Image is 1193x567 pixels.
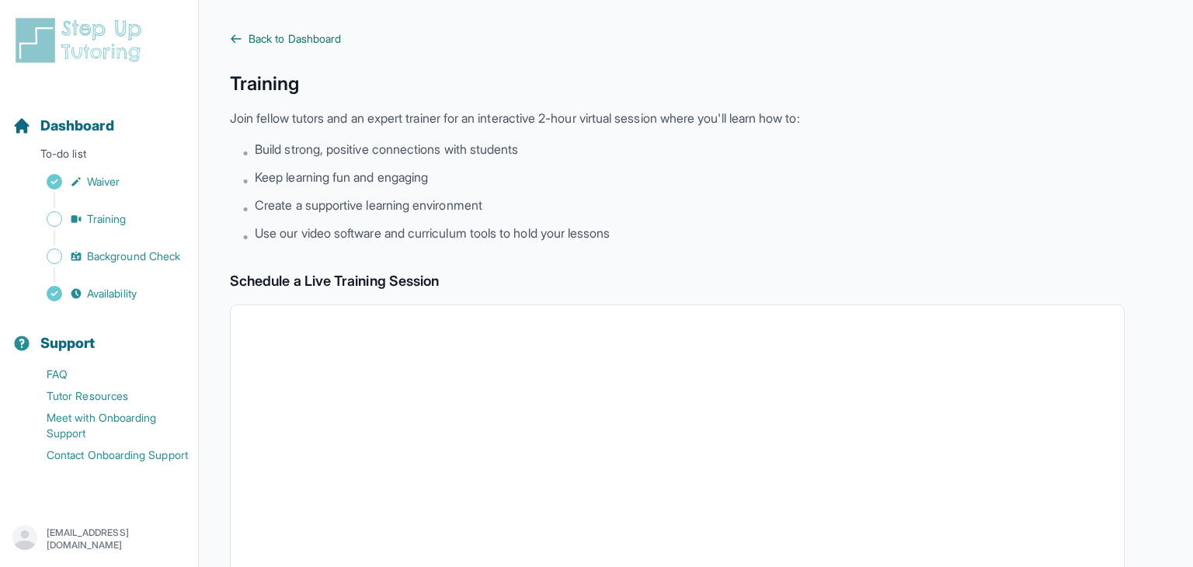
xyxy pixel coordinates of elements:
h2: Schedule a Live Training Session [230,270,1125,292]
span: Build strong, positive connections with students [255,140,518,158]
a: Dashboard [12,115,114,137]
a: Meet with Onboarding Support [12,407,198,444]
span: • [242,171,249,190]
a: Background Check [12,245,198,267]
span: Use our video software and curriculum tools to hold your lessons [255,224,610,242]
button: Support [6,308,192,360]
span: Training [87,211,127,227]
a: Waiver [12,171,198,193]
span: Support [40,332,96,354]
button: [EMAIL_ADDRESS][DOMAIN_NAME] [12,525,186,553]
a: Contact Onboarding Support [12,444,198,466]
p: Join fellow tutors and an expert trainer for an interactive 2-hour virtual session where you'll l... [230,109,1125,127]
span: • [242,143,249,162]
a: FAQ [12,364,198,385]
button: Dashboard [6,90,192,143]
span: Dashboard [40,115,114,137]
h1: Training [230,71,1125,96]
span: Availability [87,286,137,301]
p: To-do list [6,146,192,168]
span: Waiver [87,174,120,190]
span: • [242,227,249,245]
span: Keep learning fun and engaging [255,168,428,186]
a: Tutor Resources [12,385,198,407]
img: logo [12,16,151,65]
p: [EMAIL_ADDRESS][DOMAIN_NAME] [47,527,186,551]
a: Training [12,208,198,230]
span: Create a supportive learning environment [255,196,482,214]
span: • [242,199,249,217]
span: Back to Dashboard [249,31,341,47]
a: Back to Dashboard [230,31,1125,47]
a: Availability [12,283,198,304]
span: Background Check [87,249,180,264]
